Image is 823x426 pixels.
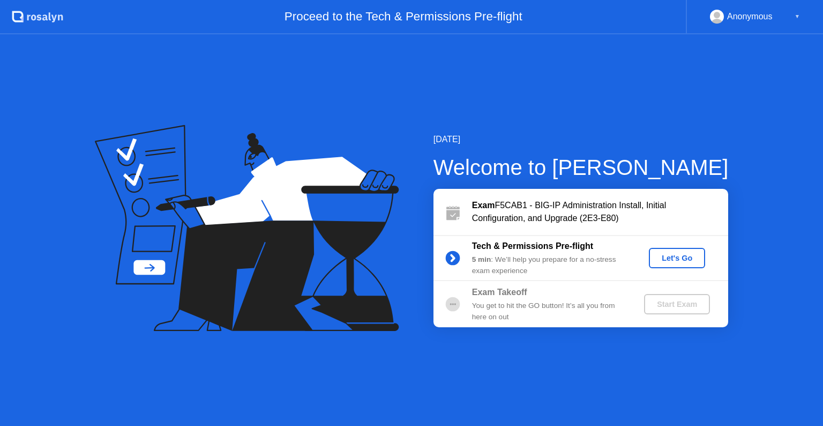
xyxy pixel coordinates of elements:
div: Welcome to [PERSON_NAME] [433,151,729,183]
div: F5CAB1 - BIG-IP Administration Install, Initial Configuration, and Upgrade (2E3-E80) [472,199,728,225]
b: Exam [472,201,495,210]
b: Tech & Permissions Pre-flight [472,241,593,251]
b: Exam Takeoff [472,288,527,297]
div: : We’ll help you prepare for a no-stress exam experience [472,254,626,276]
div: Start Exam [648,300,706,309]
button: Start Exam [644,294,710,314]
div: [DATE] [433,133,729,146]
div: Anonymous [727,10,773,24]
div: You get to hit the GO button! It’s all you from here on out [472,300,626,322]
div: Let's Go [653,254,701,262]
b: 5 min [472,255,491,263]
div: ▼ [795,10,800,24]
button: Let's Go [649,248,705,268]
